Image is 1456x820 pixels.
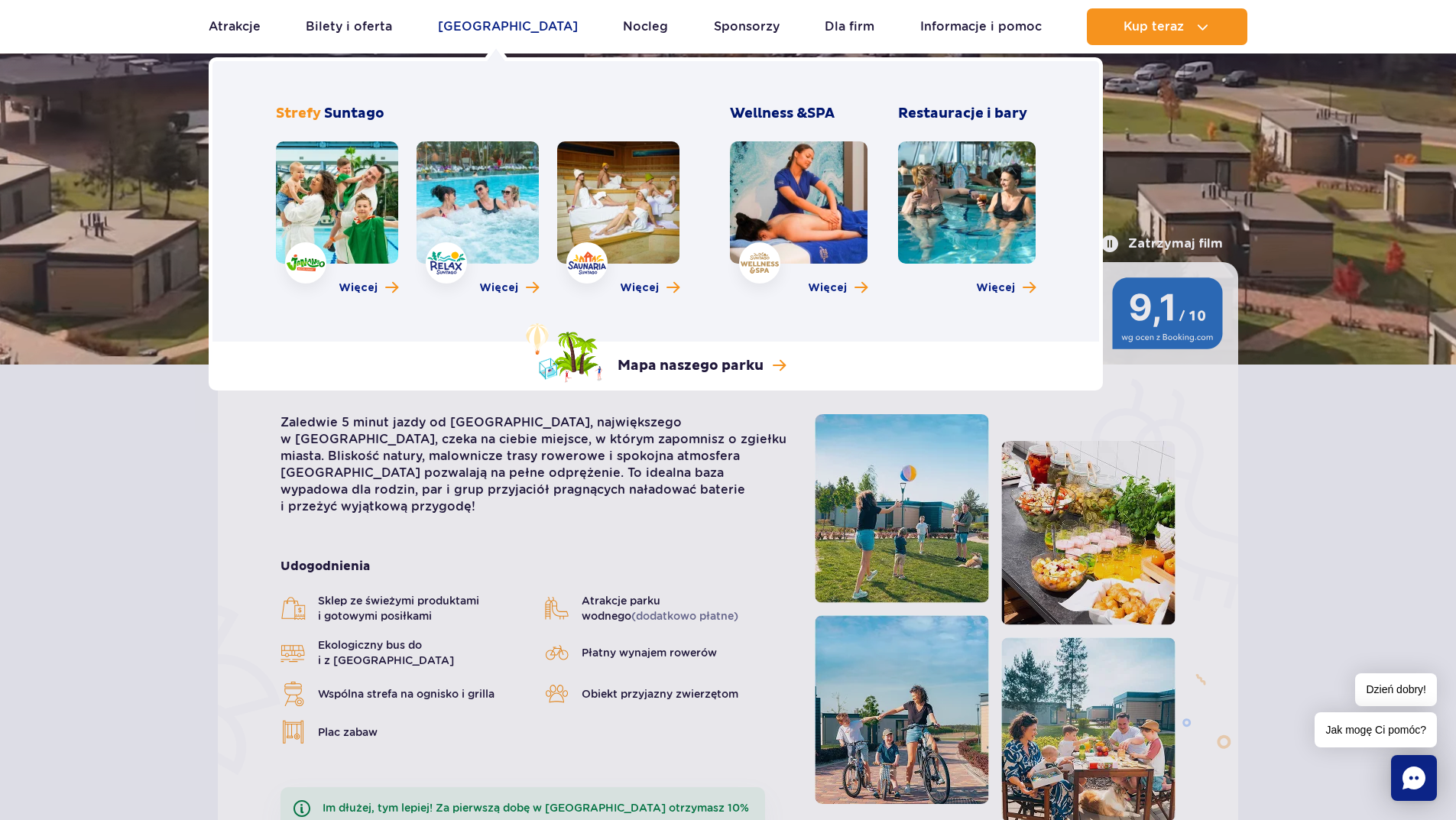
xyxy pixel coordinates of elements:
span: Kup teraz [1124,20,1184,34]
a: Więcej o strefie Relax [479,280,539,296]
a: Bilety i oferta [306,8,392,45]
a: Mapa naszego parku [526,323,786,383]
span: Dzień dobry! [1355,673,1437,706]
div: Chat [1391,755,1437,801]
a: Więcej o Restauracje i bary [976,280,1036,296]
a: Nocleg [623,8,668,45]
a: Więcej o Wellness & SPA [808,280,867,296]
span: Jak mogę Ci pomóc? [1315,712,1437,747]
a: Sponsorzy [714,8,780,45]
a: Atrakcje [209,8,261,45]
span: Więcej [479,280,518,296]
a: Dla firm [825,8,874,45]
h3: Restauracje i bary [898,105,1036,123]
span: Więcej [339,280,378,296]
button: Kup teraz [1087,8,1247,45]
a: Informacje i pomoc [920,8,1042,45]
a: [GEOGRAPHIC_DATA] [438,8,578,45]
a: Więcej o strefie Saunaria [620,280,679,296]
span: Suntago [324,105,384,122]
span: SPA [807,105,835,122]
p: Mapa naszego parku [618,357,764,375]
span: Więcej [976,280,1015,296]
span: Więcej [620,280,659,296]
a: Więcej o strefie Jamango [339,280,398,296]
span: Wellness & [730,105,835,122]
span: Strefy [276,105,321,122]
span: Więcej [808,280,847,296]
